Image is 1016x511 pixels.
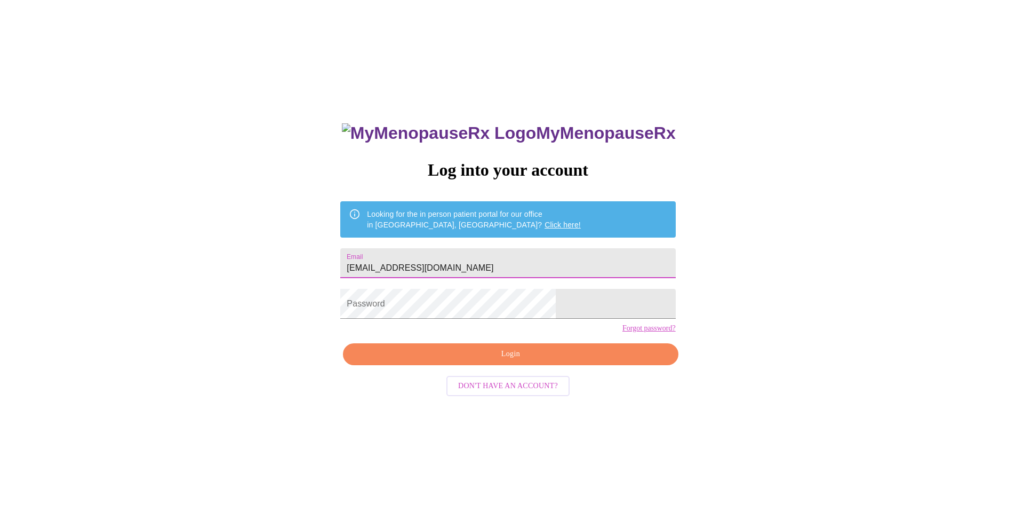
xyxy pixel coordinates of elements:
[340,160,675,180] h3: Log into your account
[622,324,676,333] a: Forgot password?
[545,221,581,229] a: Click here!
[446,376,570,397] button: Don't have an account?
[355,348,666,361] span: Login
[458,380,558,393] span: Don't have an account?
[342,123,676,143] h3: MyMenopauseRx
[367,205,581,234] div: Looking for the in person patient portal for our office in [GEOGRAPHIC_DATA], [GEOGRAPHIC_DATA]?
[343,343,678,365] button: Login
[342,123,536,143] img: MyMenopauseRx Logo
[444,381,572,390] a: Don't have an account?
